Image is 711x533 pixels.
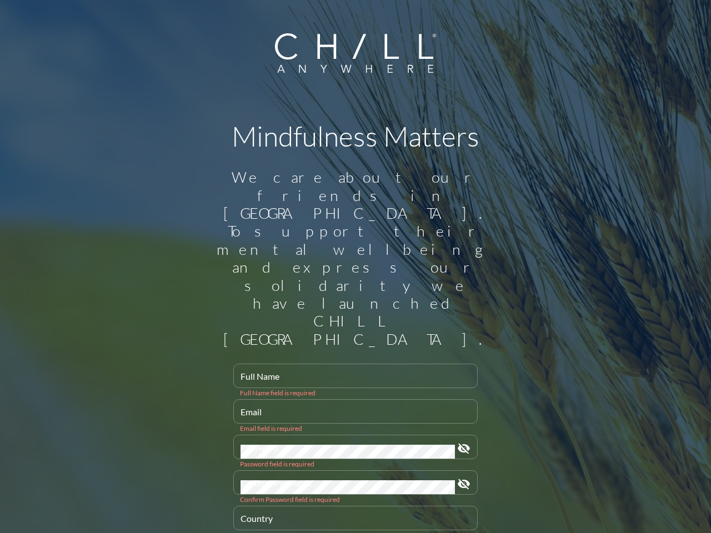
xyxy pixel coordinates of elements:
[240,460,471,468] div: Password field is required
[211,119,500,153] h1: Mindfulness Matters
[241,445,455,459] input: Password
[240,495,471,504] div: Confirm Password field is required
[241,409,470,423] input: Email
[240,424,471,433] div: Email field is required
[457,477,470,491] i: visibility_off
[241,480,455,494] input: Confirm Password
[211,168,500,348] div: We care about our friends in [GEOGRAPHIC_DATA]. To support their mental wellbeing and express our...
[240,389,471,397] div: Full Name field is required
[241,516,470,530] input: Country
[241,374,470,388] input: Full Name
[457,442,470,455] i: visibility_off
